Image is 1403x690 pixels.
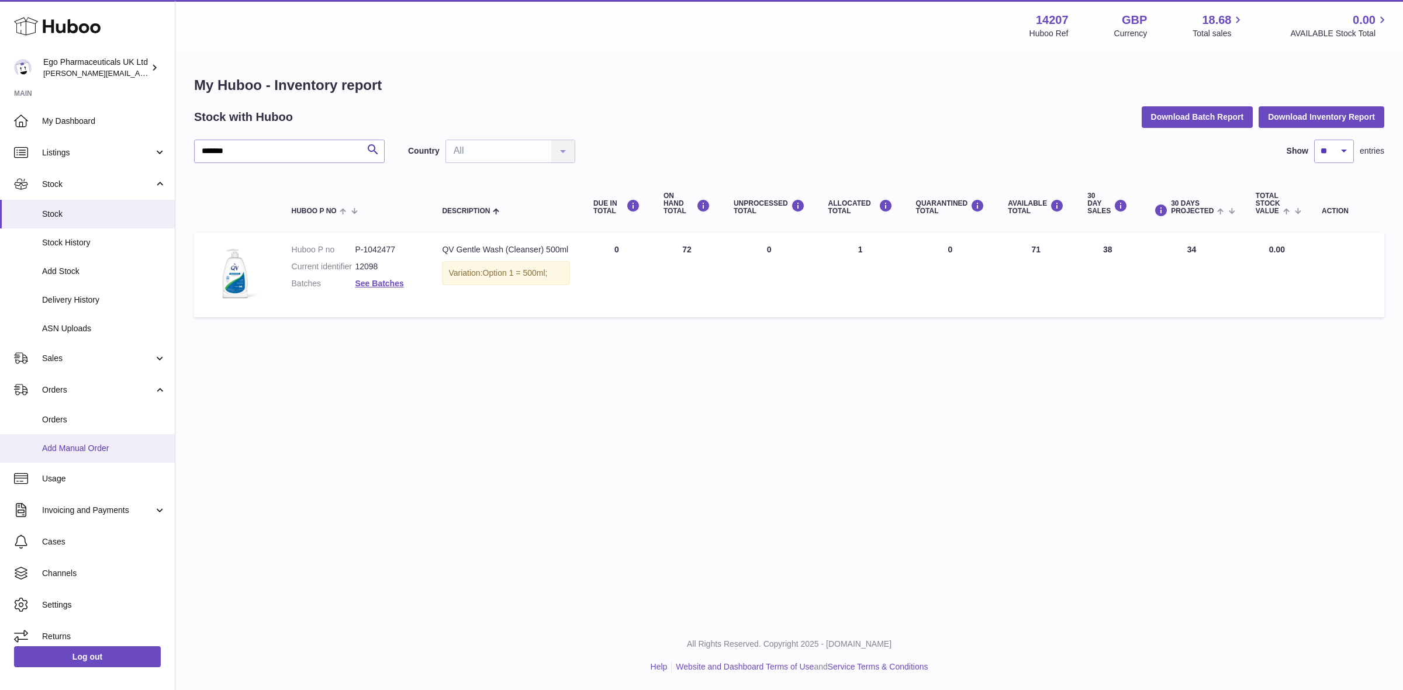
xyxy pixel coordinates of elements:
span: Orders [42,414,166,425]
span: AVAILABLE Stock Total [1290,28,1389,39]
span: 0.00 [1269,245,1285,254]
span: Settings [42,599,166,611]
td: 38 [1076,233,1139,317]
span: Huboo P no [292,207,337,215]
dd: P-1042477 [355,244,419,255]
a: See Batches [355,279,403,288]
span: 0 [948,245,953,254]
td: 0 [722,233,817,317]
p: All Rights Reserved. Copyright 2025 - [DOMAIN_NAME] [185,639,1394,650]
a: Website and Dashboard Terms of Use [676,662,814,671]
td: 72 [652,233,722,317]
td: 71 [996,233,1076,317]
button: Download Batch Report [1142,106,1253,127]
h2: Stock with Huboo [194,109,293,125]
span: Stock History [42,237,166,248]
span: Total sales [1193,28,1245,39]
span: Option 1 = 500ml; [483,268,548,278]
span: Add Manual Order [42,443,166,454]
span: Listings [42,147,154,158]
td: 34 [1139,233,1244,317]
div: Action [1322,207,1373,215]
div: ON HAND Total [664,192,710,216]
span: Cases [42,536,166,547]
div: QV Gentle Wash (Cleanser) 500ml [442,244,569,255]
span: [PERSON_NAME][EMAIL_ADDRESS][PERSON_NAME][DOMAIN_NAME] [43,68,297,78]
span: Channels [42,568,166,579]
td: 0 [582,233,652,317]
span: Returns [42,631,166,642]
span: 0.00 [1353,12,1376,28]
div: Huboo Ref [1029,28,1069,39]
div: Variation: [442,261,569,285]
span: Description [442,207,490,215]
button: Download Inventory Report [1259,106,1384,127]
a: Help [651,662,668,671]
div: Ego Pharmaceuticals UK Ltd [43,57,148,79]
a: Service Terms & Conditions [828,662,928,671]
span: Add Stock [42,266,166,277]
span: Orders [42,384,154,396]
span: Delivery History [42,294,166,306]
span: Usage [42,473,166,484]
div: DUE IN TOTAL [593,199,640,215]
span: Invoicing and Payments [42,505,154,516]
img: product image [206,244,264,303]
dt: Current identifier [292,261,355,272]
strong: GBP [1122,12,1147,28]
span: My Dashboard [42,116,166,127]
strong: 14207 [1036,12,1069,28]
div: UNPROCESSED Total [734,199,805,215]
span: Total stock value [1256,192,1280,216]
div: AVAILABLE Total [1008,199,1064,215]
td: 1 [817,233,904,317]
span: Sales [42,353,154,364]
div: QUARANTINED Total [916,199,985,215]
div: ALLOCATED Total [828,199,893,215]
h1: My Huboo - Inventory report [194,76,1384,95]
span: Stock [42,179,154,190]
img: jane.bates@egopharm.com [14,59,32,77]
div: Currency [1114,28,1148,39]
span: 30 DAYS PROJECTED [1171,200,1214,215]
span: ASN Uploads [42,323,166,334]
label: Show [1287,145,1308,157]
a: 0.00 AVAILABLE Stock Total [1290,12,1389,39]
dt: Batches [292,278,355,289]
a: 18.68 Total sales [1193,12,1245,39]
span: 18.68 [1202,12,1231,28]
span: Stock [42,209,166,220]
li: and [672,661,928,672]
div: 30 DAY SALES [1087,192,1128,216]
span: entries [1360,145,1384,157]
dd: 12098 [355,261,419,272]
a: Log out [14,646,161,667]
label: Country [408,145,440,157]
dt: Huboo P no [292,244,355,255]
